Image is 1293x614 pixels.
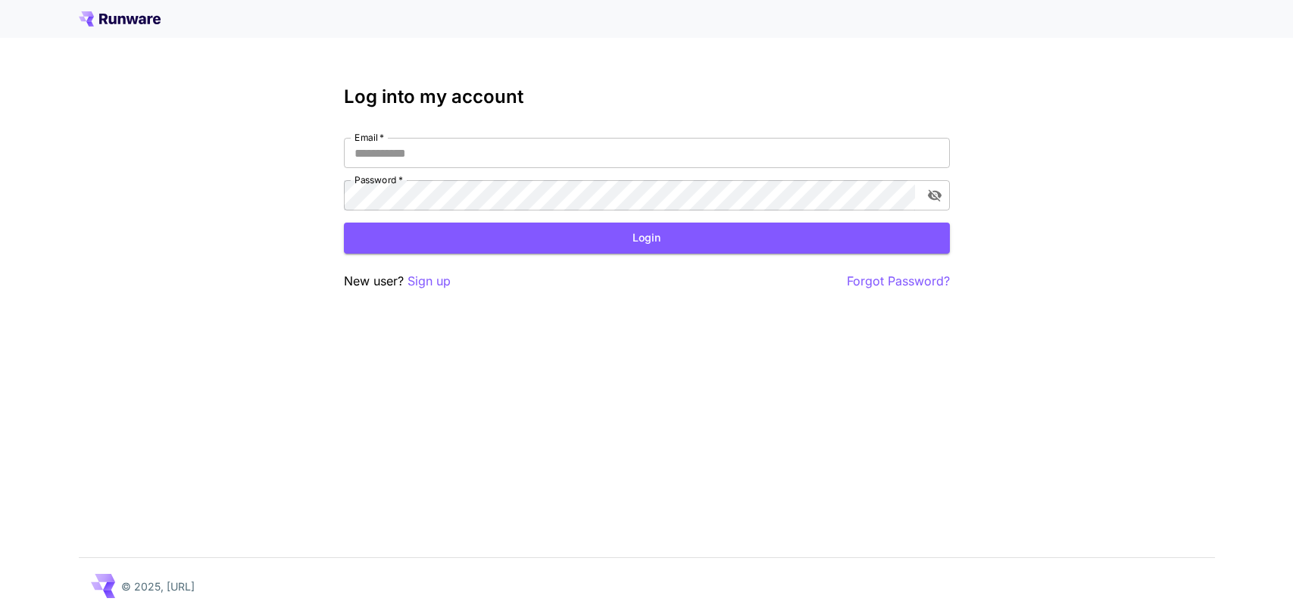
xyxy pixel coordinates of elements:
p: New user? [344,272,451,291]
h3: Log into my account [344,86,950,108]
label: Password [354,173,403,186]
p: © 2025, [URL] [121,578,195,594]
button: Sign up [408,272,451,291]
button: Forgot Password? [847,272,950,291]
label: Email [354,131,384,144]
button: Login [344,223,950,254]
button: toggle password visibility [921,182,948,209]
